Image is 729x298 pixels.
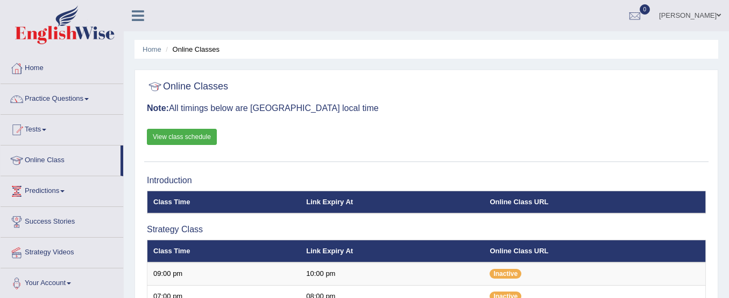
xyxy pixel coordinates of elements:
[147,79,228,95] h2: Online Classes
[1,53,123,80] a: Home
[1,115,123,142] a: Tests
[147,103,169,113] b: Note:
[640,4,650,15] span: 0
[147,176,706,185] h3: Introduction
[147,262,301,285] td: 09:00 pm
[1,145,121,172] a: Online Class
[1,176,123,203] a: Predictions
[484,191,705,213] th: Online Class URL
[1,207,123,234] a: Success Stories
[147,129,217,145] a: View class schedule
[147,103,706,113] h3: All timings below are [GEOGRAPHIC_DATA] local time
[147,225,706,234] h3: Strategy Class
[300,240,484,262] th: Link Expiry At
[147,191,301,213] th: Class Time
[1,238,123,265] a: Strategy Videos
[163,44,220,54] li: Online Classes
[300,262,484,285] td: 10:00 pm
[490,269,521,279] span: Inactive
[300,191,484,213] th: Link Expiry At
[1,84,123,111] a: Practice Questions
[1,268,123,295] a: Your Account
[147,240,301,262] th: Class Time
[143,45,161,53] a: Home
[484,240,705,262] th: Online Class URL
